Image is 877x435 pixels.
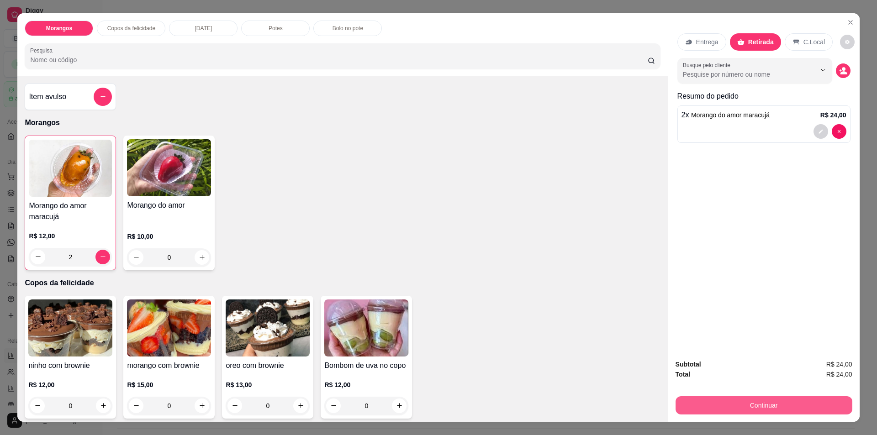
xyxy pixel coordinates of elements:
[324,299,408,356] img: product-image
[129,398,143,413] button: decrease-product-quantity
[25,278,660,288] p: Copos da felicidade
[127,360,211,371] h4: morango com brownie
[29,91,66,102] h4: Item avulso
[30,398,45,413] button: decrease-product-quantity
[683,70,801,79] input: Busque pelo cliente
[820,110,846,120] p: R$ 24,00
[195,25,212,32] p: [DATE]
[826,359,852,369] span: R$ 24,00
[676,396,852,414] button: Continuar
[324,360,408,371] h4: Bombom de uva no copo
[127,232,211,241] p: R$ 10,00
[29,140,112,197] img: product-image
[28,360,112,371] h4: ninho com brownie
[127,299,211,356] img: product-image
[803,37,825,47] p: C.Local
[816,63,830,78] button: Show suggestions
[95,250,110,264] button: increase-product-quantity
[195,398,209,413] button: increase-product-quantity
[696,37,719,47] p: Entrega
[30,55,647,64] input: Pesquisa
[46,25,72,32] p: Morangos
[676,361,701,368] strong: Subtotal
[326,398,341,413] button: decrease-product-quantity
[127,380,211,389] p: R$ 15,00
[29,200,112,222] h4: Morango do amor maracujá
[814,124,828,139] button: decrease-product-quantity
[392,398,407,413] button: increase-product-quantity
[28,380,112,389] p: R$ 12,00
[840,35,855,49] button: decrease-product-quantity
[293,398,308,413] button: increase-product-quantity
[28,299,112,356] img: product-image
[107,25,155,32] p: Copos da felicidade
[691,111,770,119] span: Morango do amor maracujá
[94,88,112,106] button: add-separate-item
[195,250,209,265] button: increase-product-quantity
[129,250,143,265] button: decrease-product-quantity
[226,299,310,356] img: product-image
[333,25,363,32] p: Bolo no pote
[836,63,851,78] button: decrease-product-quantity
[227,398,242,413] button: decrease-product-quantity
[324,380,408,389] p: R$ 12,00
[127,139,211,196] img: product-image
[25,117,660,128] p: Morangos
[269,25,283,32] p: Potes
[30,47,56,54] label: Pesquisa
[677,91,851,102] p: Resumo do pedido
[226,380,310,389] p: R$ 13,00
[676,371,690,378] strong: Total
[31,250,45,264] button: decrease-product-quantity
[96,398,111,413] button: increase-product-quantity
[226,360,310,371] h4: oreo com brownie
[826,369,852,379] span: R$ 24,00
[683,61,734,69] label: Busque pelo cliente
[682,110,770,121] p: 2 x
[29,231,112,241] p: R$ 12,00
[748,37,774,47] p: Retirada
[127,200,211,211] h4: Morango do amor
[832,124,846,139] button: decrease-product-quantity
[843,15,858,30] button: Close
